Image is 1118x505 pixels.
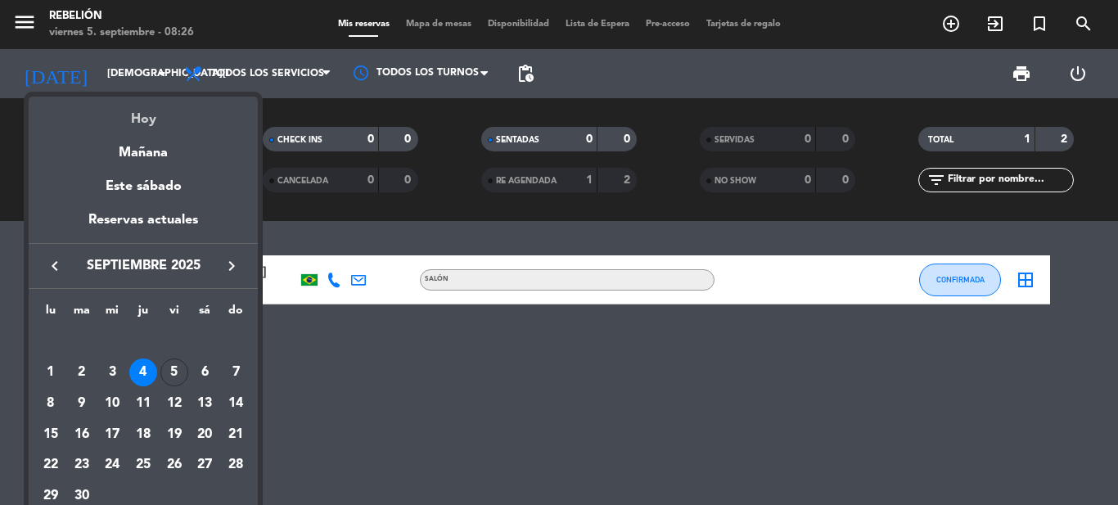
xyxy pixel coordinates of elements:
[159,388,190,419] td: 12 de septiembre de 2025
[37,421,65,449] div: 15
[191,421,219,449] div: 20
[66,358,97,389] td: 2 de septiembre de 2025
[45,256,65,276] i: keyboard_arrow_left
[98,452,126,480] div: 24
[66,301,97,327] th: martes
[68,452,96,480] div: 23
[66,388,97,419] td: 9 de septiembre de 2025
[129,358,157,386] div: 4
[190,450,221,481] td: 27 de septiembre de 2025
[35,388,66,419] td: 8 de septiembre de 2025
[35,301,66,327] th: lunes
[191,390,219,417] div: 13
[129,390,157,417] div: 11
[97,358,128,389] td: 3 de septiembre de 2025
[29,210,258,243] div: Reservas actuales
[190,419,221,450] td: 20 de septiembre de 2025
[68,390,96,417] div: 9
[159,419,190,450] td: 19 de septiembre de 2025
[222,358,250,386] div: 7
[129,421,157,449] div: 18
[98,390,126,417] div: 10
[37,452,65,480] div: 22
[98,358,126,386] div: 3
[35,419,66,450] td: 15 de septiembre de 2025
[40,255,70,277] button: keyboard_arrow_left
[222,452,250,480] div: 28
[222,256,241,276] i: keyboard_arrow_right
[97,419,128,450] td: 17 de septiembre de 2025
[35,327,251,358] td: SEP.
[190,301,221,327] th: sábado
[68,421,96,449] div: 16
[97,301,128,327] th: miércoles
[29,97,258,130] div: Hoy
[191,358,219,386] div: 6
[128,450,159,481] td: 25 de septiembre de 2025
[29,164,258,210] div: Este sábado
[37,390,65,417] div: 8
[159,358,190,389] td: 5 de septiembre de 2025
[190,388,221,419] td: 13 de septiembre de 2025
[220,388,251,419] td: 14 de septiembre de 2025
[128,358,159,389] td: 4 de septiembre de 2025
[190,358,221,389] td: 6 de septiembre de 2025
[160,421,188,449] div: 19
[35,358,66,389] td: 1 de septiembre de 2025
[66,450,97,481] td: 23 de septiembre de 2025
[128,388,159,419] td: 11 de septiembre de 2025
[159,301,190,327] th: viernes
[217,255,246,277] button: keyboard_arrow_right
[70,255,217,277] span: septiembre 2025
[128,419,159,450] td: 18 de septiembre de 2025
[191,452,219,480] div: 27
[35,450,66,481] td: 22 de septiembre de 2025
[160,358,188,386] div: 5
[222,421,250,449] div: 21
[220,450,251,481] td: 28 de septiembre de 2025
[128,301,159,327] th: jueves
[29,130,258,164] div: Mañana
[37,358,65,386] div: 1
[68,358,96,386] div: 2
[159,450,190,481] td: 26 de septiembre de 2025
[66,419,97,450] td: 16 de septiembre de 2025
[220,301,251,327] th: domingo
[160,390,188,417] div: 12
[97,450,128,481] td: 24 de septiembre de 2025
[129,452,157,480] div: 25
[97,388,128,419] td: 10 de septiembre de 2025
[220,419,251,450] td: 21 de septiembre de 2025
[222,390,250,417] div: 14
[220,358,251,389] td: 7 de septiembre de 2025
[160,452,188,480] div: 26
[98,421,126,449] div: 17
